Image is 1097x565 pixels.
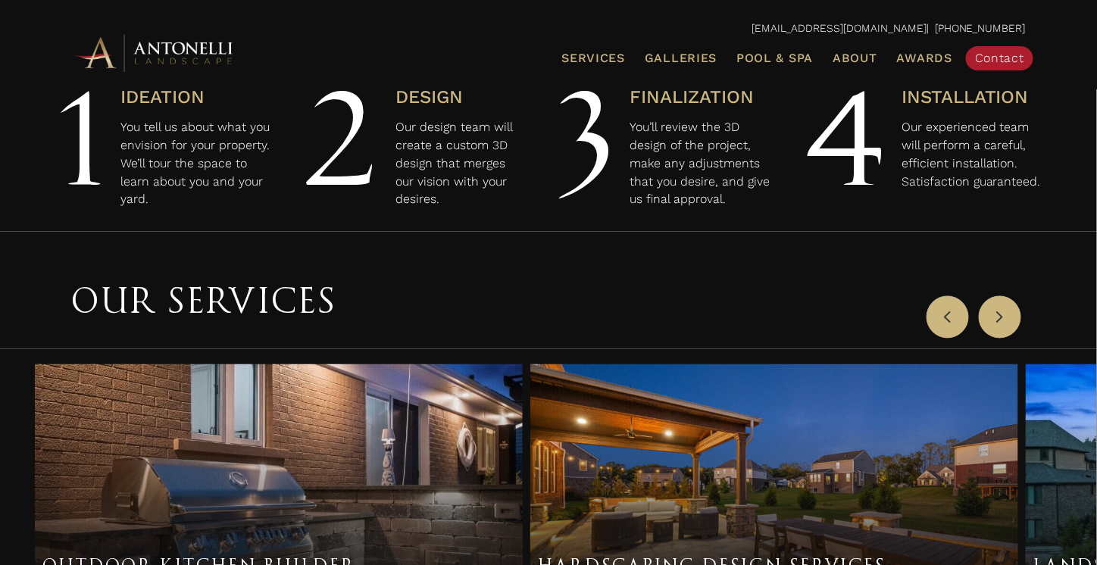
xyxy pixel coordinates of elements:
[554,63,618,217] span: 3
[975,51,1024,65] span: Contact
[56,63,109,217] span: 1
[730,48,819,68] a: Pool & Spa
[305,63,377,217] span: 2
[639,48,723,68] a: Galleries
[630,86,754,108] span: Finalization
[71,281,337,322] span: Our Services
[902,86,1029,108] span: Installation
[736,51,813,65] span: Pool & Spa
[803,63,888,217] span: 4
[645,51,717,65] span: Galleries
[897,51,952,65] span: Awards
[71,19,1026,39] p: | [PHONE_NUMBER]
[630,118,777,209] p: You’ll review the 3D design of the project, make any adjustments that you desire, and give us fin...
[120,86,205,108] span: Ideation
[71,32,238,73] img: Antonelli Horizontal Logo
[966,46,1033,70] a: Contact
[561,52,625,64] span: Services
[396,86,464,108] span: Design
[902,118,1041,191] p: Our experienced team will perform a careful, efficient installation. Satisfaction guaranteed.
[396,118,528,209] p: Our design team will create a custom 3D design that merges our vision with your desires.
[833,52,877,64] span: About
[891,48,958,68] a: Awards
[120,118,279,209] p: You tell us about what you envision for your property. We’ll tour the space to learn about you an...
[752,22,927,34] a: [EMAIL_ADDRESS][DOMAIN_NAME]
[555,48,631,68] a: Services
[827,48,883,68] a: About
